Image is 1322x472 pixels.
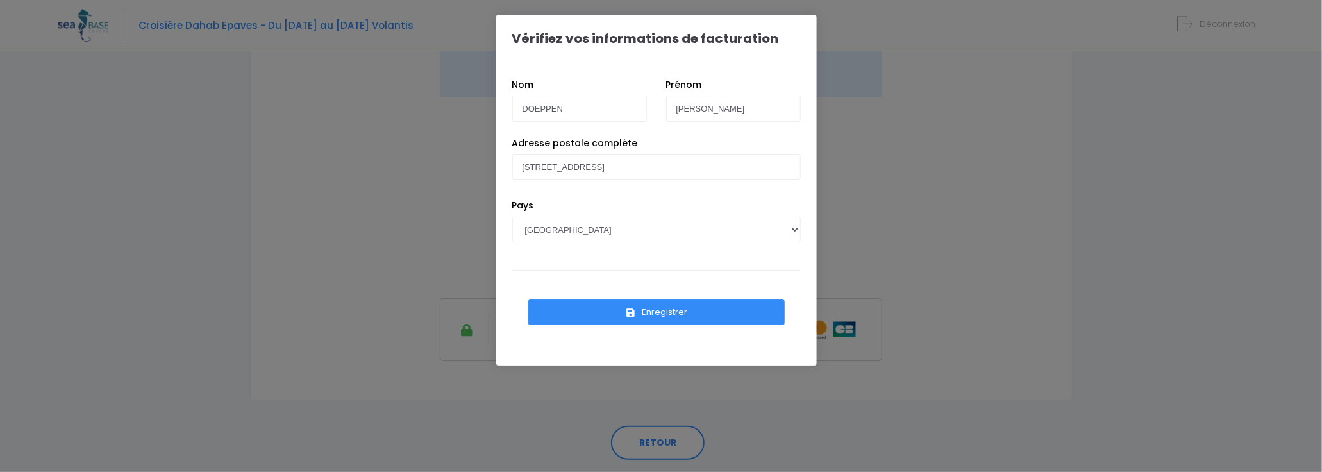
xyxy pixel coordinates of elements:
h1: Vérifiez vos informations de facturation [512,31,779,46]
label: Adresse postale complète [512,137,638,150]
button: Enregistrer [528,299,785,325]
label: Nom [512,78,534,92]
label: Prénom [666,78,702,92]
label: Pays [512,199,534,212]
